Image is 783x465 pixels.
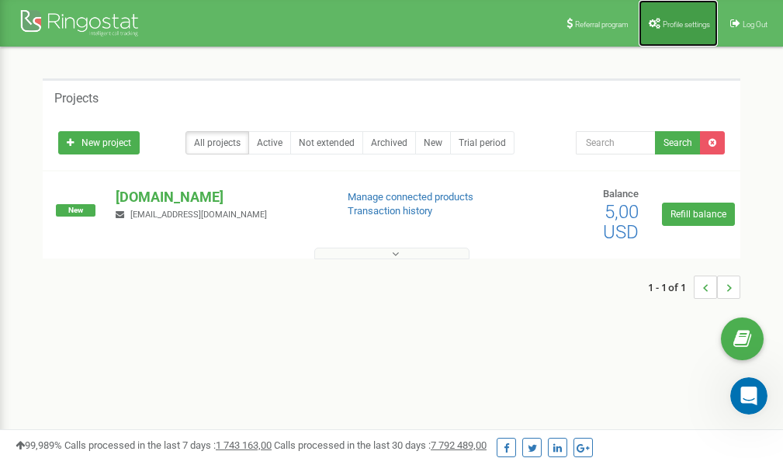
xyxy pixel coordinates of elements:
[603,188,639,200] span: Balance
[116,187,322,207] p: [DOMAIN_NAME]
[348,191,473,203] a: Manage connected products
[16,439,62,451] span: 99,989%
[450,131,514,154] a: Trial period
[185,131,249,154] a: All projects
[575,20,629,29] span: Referral program
[348,205,432,217] a: Transaction history
[431,439,487,451] u: 7 792 489,00
[730,377,767,415] iframe: Intercom live chat
[662,203,735,226] a: Refill balance
[56,204,95,217] span: New
[603,201,639,243] span: 5,00 USD
[64,439,272,451] span: Calls processed in the last 7 days :
[290,131,363,154] a: Not extended
[648,260,740,314] nav: ...
[415,131,451,154] a: New
[362,131,416,154] a: Archived
[576,131,656,154] input: Search
[648,276,694,299] span: 1 - 1 of 1
[54,92,99,106] h5: Projects
[58,131,140,154] a: New project
[274,439,487,451] span: Calls processed in the last 30 days :
[130,210,267,220] span: [EMAIL_ADDRESS][DOMAIN_NAME]
[248,131,291,154] a: Active
[216,439,272,451] u: 1 743 163,00
[655,131,701,154] button: Search
[663,20,710,29] span: Profile settings
[743,20,767,29] span: Log Out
